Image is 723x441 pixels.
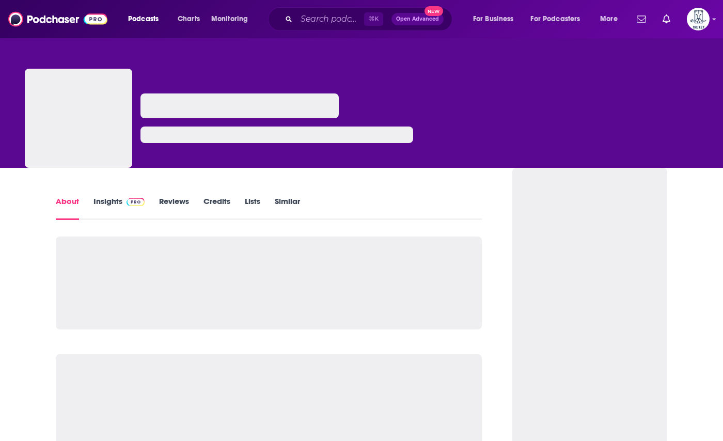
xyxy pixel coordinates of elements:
img: Podchaser Pro [127,198,145,206]
span: ⌘ K [364,12,383,26]
button: open menu [524,11,595,27]
a: Charts [171,11,206,27]
a: Similar [275,196,300,220]
img: Podchaser - Follow, Share and Rate Podcasts [8,9,107,29]
span: Monitoring [211,12,248,26]
span: Podcasts [128,12,159,26]
input: Search podcasts, credits, & more... [296,11,364,27]
a: Credits [203,196,230,220]
button: open menu [593,11,631,27]
span: New [425,6,443,16]
a: Reviews [159,196,189,220]
span: More [600,12,618,26]
span: For Podcasters [530,12,580,26]
button: open menu [204,11,261,27]
span: Charts [178,12,200,26]
button: Open AdvancedNew [391,13,444,25]
a: Lists [245,196,260,220]
div: Search podcasts, credits, & more... [278,7,462,31]
a: About [56,196,79,220]
a: Show notifications dropdown [633,10,650,28]
a: InsightsPodchaser Pro [93,196,145,220]
span: For Business [473,12,514,26]
a: Show notifications dropdown [658,10,674,28]
button: Show profile menu [687,8,710,30]
span: Open Advanced [396,17,439,22]
span: Logged in as TheKeyPR [687,8,710,30]
img: User Profile [687,8,710,30]
button: open menu [121,11,172,27]
button: open menu [466,11,527,27]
